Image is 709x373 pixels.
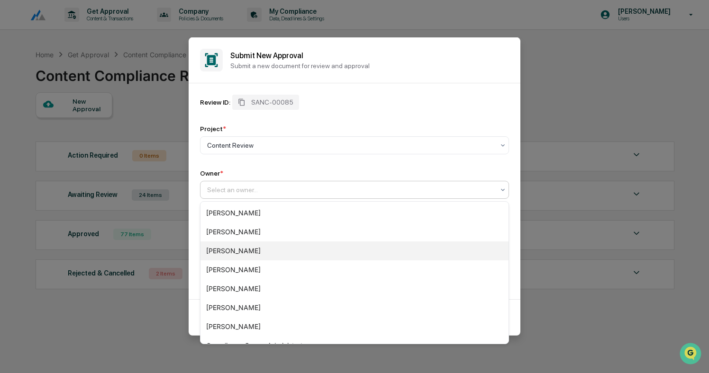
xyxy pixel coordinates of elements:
[200,98,230,106] div: Review ID:
[78,119,118,129] span: Attestations
[32,72,155,82] div: Start new chat
[94,160,115,168] span: Pylon
[6,133,64,151] a: 🔎Data Lookup
[19,119,61,129] span: Preclearance
[161,75,173,87] button: Start new chat
[69,120,76,128] div: 🗄️
[200,260,509,279] div: [PERSON_NAME]
[200,279,509,298] div: [PERSON_NAME]
[200,169,223,177] div: Owner
[200,336,509,355] div: Compliance Group: Administrators
[9,138,17,146] div: 🔎
[6,115,65,133] a: 🖐️Preclearance
[200,125,226,133] div: Project
[200,298,509,317] div: [PERSON_NAME]
[19,137,60,147] span: Data Lookup
[200,241,509,260] div: [PERSON_NAME]
[9,120,17,128] div: 🖐️
[65,115,121,133] a: 🗄️Attestations
[67,160,115,168] a: Powered byPylon
[230,62,509,69] p: Submit a new document for review and approval
[200,222,509,241] div: [PERSON_NAME]
[9,72,27,89] img: 1746055101610-c473b297-6a78-478c-a979-82029cc54cd1
[230,51,509,60] h2: Submit New Approval
[679,342,704,367] iframe: Open customer support
[200,317,509,336] div: [PERSON_NAME]
[32,82,120,89] div: We're available if you need us!
[9,20,173,35] p: How can we help?
[251,98,293,106] span: SANC-00085
[200,204,509,222] div: [PERSON_NAME]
